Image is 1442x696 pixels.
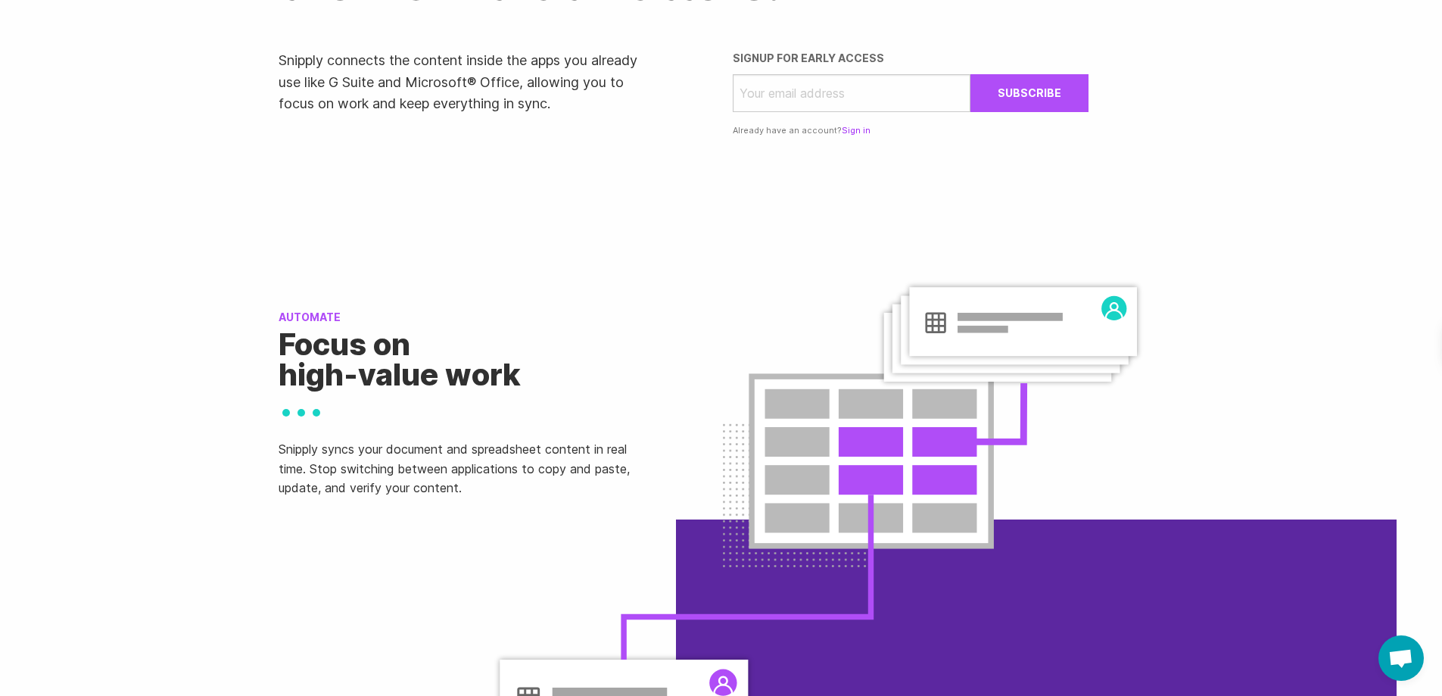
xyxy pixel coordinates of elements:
p: Snipply connects the content inside the apps you already use like G Suite and Microsoft® Office, ... [279,50,646,115]
p: Signup for early access [733,50,1089,67]
input: Your email address [733,74,970,112]
a: Sign in [842,125,870,136]
div: Open chat [1378,635,1424,681]
p: Automate [279,309,634,326]
p: Already have an account? [733,124,1089,138]
button: Subscribe [970,74,1089,112]
p: Snipply syncs your document and spreadsheet content in real time. Stop switching between applicat... [279,440,634,498]
h2: Focus on high-value work [279,329,634,390]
